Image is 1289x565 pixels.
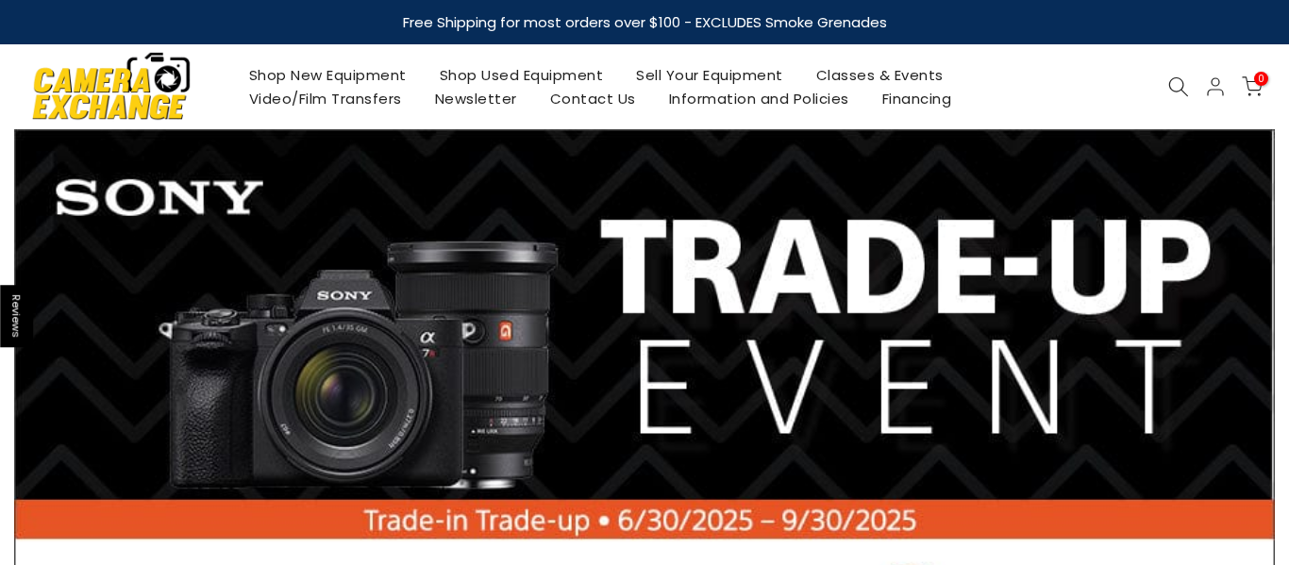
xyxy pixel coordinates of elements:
a: 0 [1242,76,1263,97]
a: Shop Used Equipment [423,63,620,87]
a: Contact Us [533,87,652,110]
a: Shop New Equipment [232,63,423,87]
a: Video/Film Transfers [232,87,418,110]
a: Financing [865,87,968,110]
a: Classes & Events [799,63,960,87]
a: Newsletter [418,87,533,110]
a: Information and Policies [652,87,865,110]
span: 0 [1254,72,1268,86]
a: Sell Your Equipment [620,63,800,87]
strong: Free Shipping for most orders over $100 - EXCLUDES Smoke Grenades [403,12,887,32]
